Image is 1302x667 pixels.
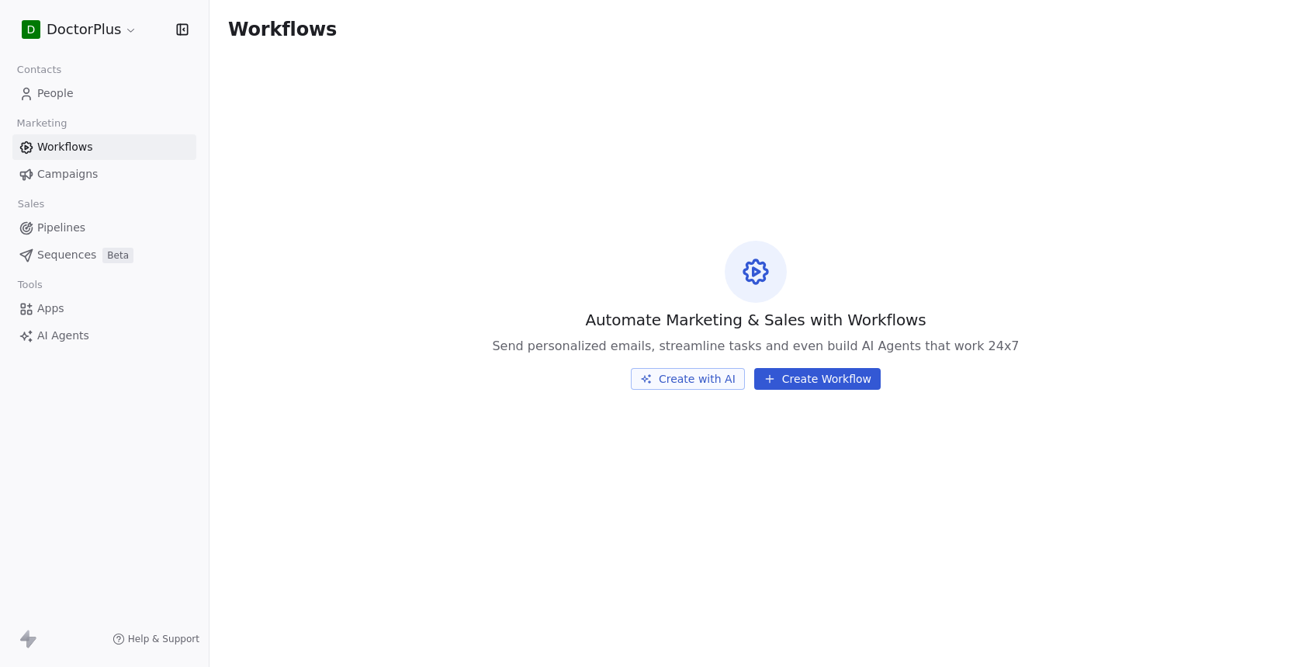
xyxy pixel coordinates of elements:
[113,633,199,645] a: Help & Support
[492,337,1019,356] span: Send personalized emails, streamline tasks and even build AI Agents that work 24x7
[1249,614,1286,651] iframe: Intercom live chat
[37,328,89,344] span: AI Agents
[12,296,196,321] a: Apps
[102,248,133,263] span: Beta
[37,139,93,155] span: Workflows
[12,323,196,349] a: AI Agents
[12,215,196,241] a: Pipelines
[11,273,49,297] span: Tools
[228,19,337,40] span: Workflows
[47,19,121,40] span: DoctorPlus
[19,16,140,43] button: DDoctorPlus
[37,85,74,102] span: People
[37,166,98,182] span: Campaigns
[12,81,196,106] a: People
[631,368,745,390] button: Create with AI
[754,368,881,390] button: Create Workflow
[585,309,926,331] span: Automate Marketing & Sales with Workflows
[37,300,64,317] span: Apps
[37,247,96,263] span: Sequences
[10,58,68,82] span: Contacts
[37,220,85,236] span: Pipelines
[12,242,196,268] a: SequencesBeta
[10,112,74,135] span: Marketing
[12,162,196,187] a: Campaigns
[12,134,196,160] a: Workflows
[11,193,51,216] span: Sales
[27,22,36,37] span: D
[128,633,199,645] span: Help & Support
